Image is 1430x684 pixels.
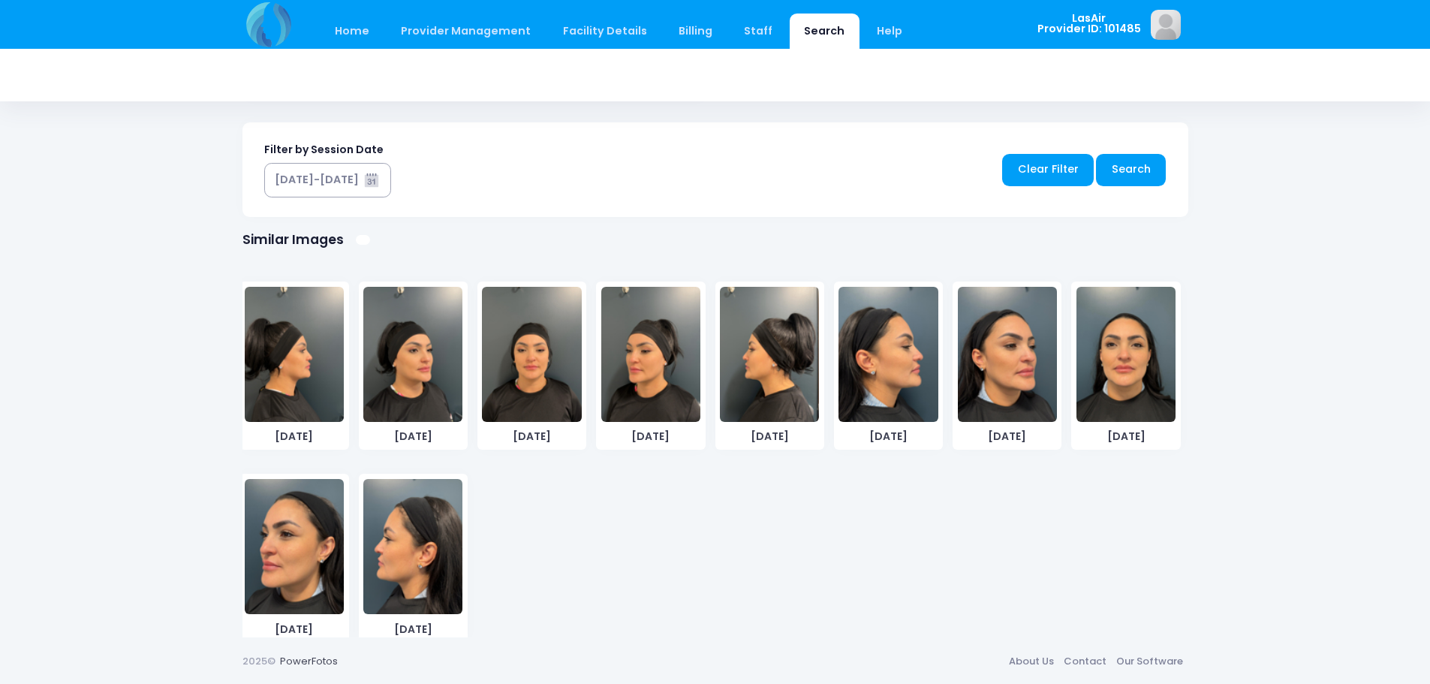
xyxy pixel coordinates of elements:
img: image [245,479,344,614]
a: Home [321,14,384,49]
img: image [363,479,462,614]
span: 2025© [242,654,275,668]
a: PowerFotos [280,654,338,668]
span: [DATE] [601,429,700,444]
span: [DATE] [363,622,462,637]
a: Search [790,14,860,49]
img: image [958,287,1057,422]
img: image [363,287,462,422]
a: Provider Management [387,14,546,49]
a: Search [1096,154,1166,186]
span: [DATE] [245,622,344,637]
div: [DATE]-[DATE] [275,172,359,188]
span: [DATE] [1076,429,1176,444]
img: image [482,287,581,422]
img: image [720,287,819,422]
a: About Us [1004,647,1059,674]
a: Billing [664,14,727,49]
span: [DATE] [363,429,462,444]
img: image [1076,287,1176,422]
a: Staff [730,14,787,49]
a: Facility Details [548,14,661,49]
span: [DATE] [245,429,344,444]
a: Contact [1059,647,1112,674]
span: [DATE] [838,429,938,444]
a: Our Software [1112,647,1188,674]
img: image [838,287,938,422]
img: image [245,287,344,422]
h1: Similar Images [242,232,344,248]
label: Filter by Session Date [264,142,384,158]
span: [DATE] [720,429,819,444]
span: [DATE] [482,429,581,444]
img: image [601,287,700,422]
a: Help [862,14,917,49]
img: image [1151,10,1181,40]
span: LasAir Provider ID: 101485 [1037,13,1141,35]
a: Clear Filter [1002,154,1094,186]
span: [DATE] [958,429,1057,444]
